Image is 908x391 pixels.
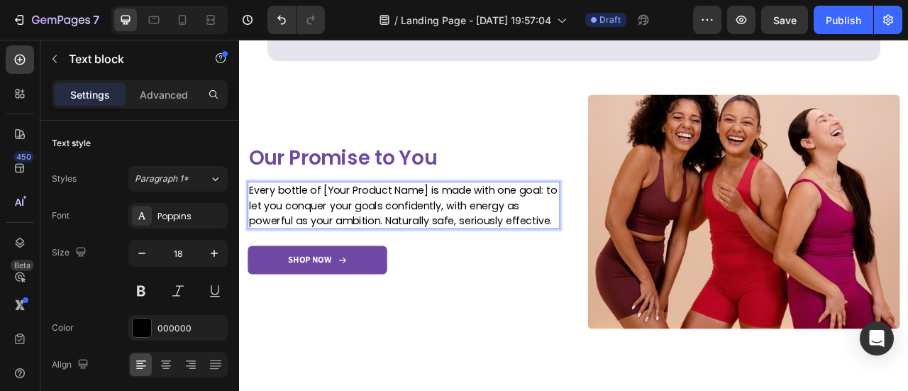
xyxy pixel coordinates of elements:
[11,180,408,241] div: Rich Text Editor. Editing area: main
[62,272,117,287] p: SHOP NOW
[140,87,188,102] p: Advanced
[599,13,621,26] span: Draft
[394,13,398,28] span: /
[860,321,894,356] div: Open Intercom Messenger
[761,6,808,34] button: Save
[52,321,74,334] div: Color
[267,6,325,34] div: Undo/Redo
[135,172,189,185] span: Paragraph 1*
[11,260,34,271] div: Beta
[157,210,224,223] div: Poppins
[401,13,551,28] span: Landing Page - [DATE] 19:57:04
[52,172,77,185] div: Styles
[12,134,406,167] p: Our Promise to You
[11,262,188,298] a: SHOP NOW
[13,151,34,163] div: 450
[239,40,908,391] iframe: Design area
[52,243,89,263] div: Size
[826,13,861,28] div: Publish
[157,322,224,335] div: 000000
[52,137,91,150] div: Text style
[773,14,797,26] span: Save
[52,356,92,375] div: Align
[69,50,189,67] p: Text block
[443,70,841,368] img: gempages_581526029231718920-7f3a1ab8-9128-4834-8216-201763e621ee.jpg
[6,6,106,34] button: 7
[70,87,110,102] p: Settings
[11,133,408,168] h2: Rich Text Editor. Editing area: main
[93,11,99,28] p: 7
[128,166,228,192] button: Paragraph 1*
[814,6,873,34] button: Publish
[12,182,406,239] p: Every bottle of [Your Product Name] is made with one goal: to let you conquer your goals confiden...
[52,209,70,222] div: Font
